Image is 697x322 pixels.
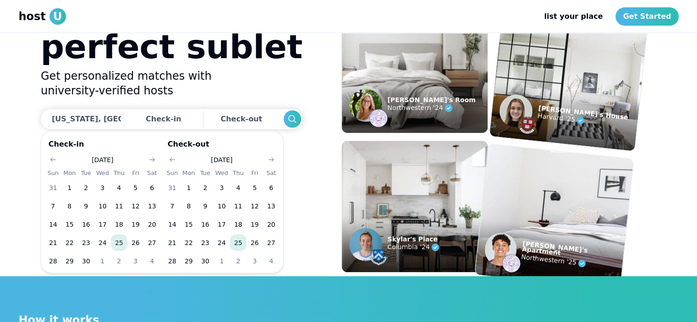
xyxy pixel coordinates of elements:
[92,155,113,164] div: [DATE]
[94,253,111,269] button: 1
[111,216,127,233] button: 18
[230,168,247,178] th: Thursday
[498,93,534,129] img: example listing host
[45,235,61,251] button: 21
[94,216,111,233] button: 17
[146,153,159,166] button: Go to next month
[41,109,121,129] button: [US_STATE], [GEOGRAPHIC_DATA]
[181,253,197,269] button: 29
[144,253,160,269] button: 4
[220,110,266,128] div: Check-out
[283,110,301,128] button: Search
[144,180,160,196] button: 6
[146,110,181,128] div: Check-in
[483,231,518,267] img: example listing host
[78,253,94,269] button: 30
[247,198,263,214] button: 12
[111,235,127,251] button: 25
[181,180,197,196] button: 1
[342,2,488,133] img: example listing
[247,253,263,269] button: 3
[388,236,441,242] p: Skylar's Place
[45,216,61,233] button: 14
[94,198,111,214] button: 10
[197,253,214,269] button: 30
[537,7,610,26] a: list your place
[164,216,181,233] button: 14
[94,168,111,178] th: Wednesday
[349,89,382,122] img: example listing host
[78,216,94,233] button: 16
[197,180,214,196] button: 2
[61,216,78,233] button: 15
[45,168,61,178] th: Sunday
[230,216,247,233] button: 18
[144,235,160,251] button: 27
[61,168,78,178] th: Monday
[164,139,280,153] p: Check-out
[475,144,633,289] img: example listing
[537,110,627,131] p: Harvard '25
[197,235,214,251] button: 23
[111,198,127,214] button: 11
[111,253,127,269] button: 2
[127,216,144,233] button: 19
[265,153,278,166] button: Go to next month
[230,198,247,214] button: 11
[144,216,160,233] button: 20
[127,180,144,196] button: 5
[164,198,181,214] button: 7
[52,114,189,125] div: [US_STATE], [GEOGRAPHIC_DATA]
[127,235,144,251] button: 26
[111,180,127,196] button: 4
[19,9,46,24] span: host
[41,69,303,98] h2: Get personalized matches with university-verified hosts
[181,235,197,251] button: 22
[369,248,388,267] img: example listing host
[230,235,247,251] button: 25
[489,5,648,151] img: example listing
[197,216,214,233] button: 16
[197,168,214,178] th: Tuesday
[61,180,78,196] button: 1
[164,168,181,178] th: Sunday
[214,235,230,251] button: 24
[214,198,230,214] button: 10
[214,216,230,233] button: 17
[538,105,628,120] p: [PERSON_NAME]'s House
[214,180,230,196] button: 3
[388,242,441,253] p: Columbia '24
[164,235,181,251] button: 21
[127,253,144,269] button: 3
[521,240,624,262] p: [PERSON_NAME]'s Apartment
[78,198,94,214] button: 9
[181,198,197,214] button: 8
[521,251,623,273] p: Northwestern '25
[214,168,230,178] th: Wednesday
[247,235,263,251] button: 26
[94,180,111,196] button: 3
[144,198,160,214] button: 13
[263,235,280,251] button: 27
[615,7,678,26] a: Get Started
[388,97,476,103] p: [PERSON_NAME]'s Room
[230,180,247,196] button: 4
[247,216,263,233] button: 19
[164,253,181,269] button: 28
[144,168,160,178] th: Saturday
[369,109,388,127] img: example listing host
[342,141,488,272] img: example listing
[127,168,144,178] th: Friday
[45,139,160,153] p: Check-in
[19,8,66,25] a: hostU
[78,168,94,178] th: Tuesday
[197,198,214,214] button: 9
[78,235,94,251] button: 23
[230,253,247,269] button: 2
[211,155,232,164] div: [DATE]
[349,228,382,261] img: example listing host
[537,7,678,26] nav: Main
[517,115,537,135] img: example listing host
[78,180,94,196] button: 2
[45,198,61,214] button: 7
